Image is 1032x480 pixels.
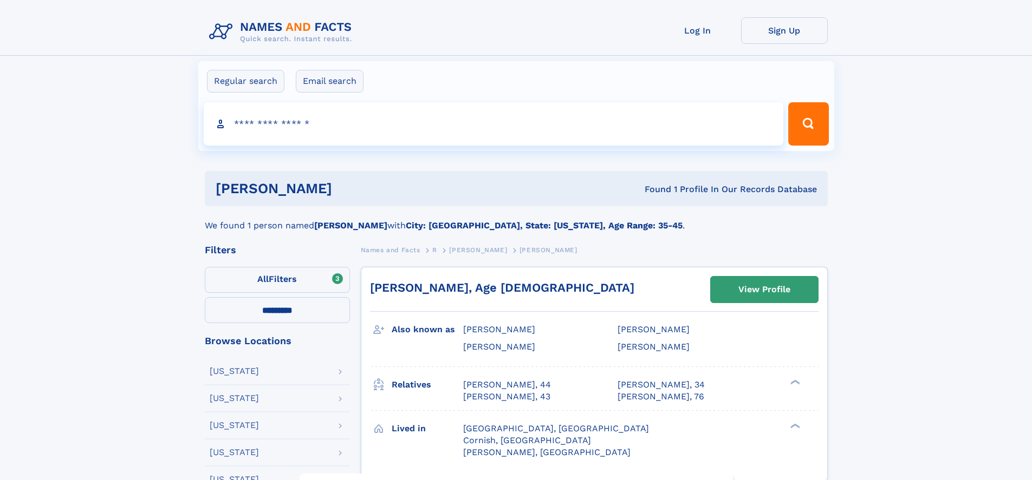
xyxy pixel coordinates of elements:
[738,277,790,302] div: View Profile
[406,220,683,231] b: City: [GEOGRAPHIC_DATA], State: [US_STATE], Age Range: 35-45
[392,376,463,394] h3: Relatives
[257,274,269,284] span: All
[296,70,364,93] label: Email search
[449,243,507,257] a: [PERSON_NAME]
[361,243,420,257] a: Names and Facts
[205,17,361,47] img: Logo Names and Facts
[463,324,535,334] span: [PERSON_NAME]
[618,391,704,403] a: [PERSON_NAME], 76
[618,379,705,391] a: [PERSON_NAME], 34
[370,281,634,294] a: [PERSON_NAME], Age [DEMOGRAPHIC_DATA]
[488,183,817,195] div: Found 1 Profile In Our Records Database
[210,421,259,430] div: [US_STATE]
[205,336,350,346] div: Browse Locations
[207,70,284,93] label: Regular search
[210,367,259,376] div: [US_STATE]
[216,182,489,195] h1: [PERSON_NAME]
[463,435,591,445] span: Cornish, [GEOGRAPHIC_DATA]
[449,246,507,254] span: [PERSON_NAME]
[463,379,551,391] a: [PERSON_NAME], 44
[788,102,828,146] button: Search Button
[788,378,801,385] div: ❯
[432,243,437,257] a: R
[463,423,649,433] span: [GEOGRAPHIC_DATA], [GEOGRAPHIC_DATA]
[618,341,690,352] span: [PERSON_NAME]
[711,277,818,303] a: View Profile
[392,320,463,339] h3: Also known as
[463,391,550,403] a: [PERSON_NAME], 43
[463,447,631,457] span: [PERSON_NAME], [GEOGRAPHIC_DATA]
[432,246,437,254] span: R
[463,341,535,352] span: [PERSON_NAME]
[314,220,387,231] b: [PERSON_NAME]
[618,324,690,334] span: [PERSON_NAME]
[210,394,259,403] div: [US_STATE]
[205,206,828,232] div: We found 1 person named with .
[741,17,828,44] a: Sign Up
[204,102,784,146] input: search input
[520,246,577,254] span: [PERSON_NAME]
[205,245,350,255] div: Filters
[788,422,801,429] div: ❯
[654,17,741,44] a: Log In
[392,419,463,438] h3: Lived in
[205,267,350,293] label: Filters
[210,448,259,457] div: [US_STATE]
